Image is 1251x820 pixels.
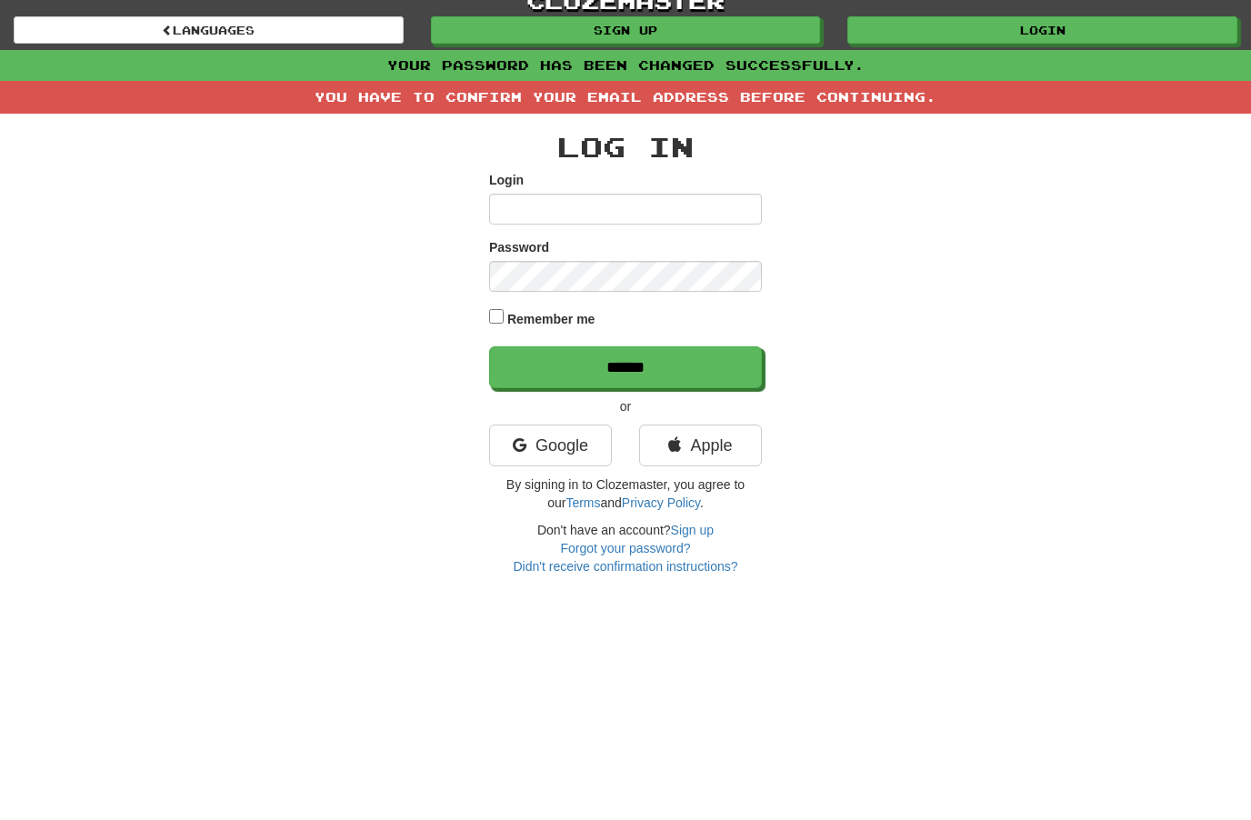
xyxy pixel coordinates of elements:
[489,522,762,576] div: Don't have an account?
[622,496,700,511] a: Privacy Policy
[489,172,524,190] label: Login
[489,425,612,467] a: Google
[671,524,714,538] a: Sign up
[847,17,1237,45] a: Login
[489,476,762,513] p: By signing in to Clozemaster, you agree to our and .
[431,17,821,45] a: Sign up
[560,542,690,556] a: Forgot your password?
[565,496,600,511] a: Terms
[507,311,595,329] label: Remember me
[489,239,549,257] label: Password
[14,17,404,45] a: Languages
[513,560,737,575] a: Didn't receive confirmation instructions?
[489,398,762,416] p: or
[639,425,762,467] a: Apple
[489,133,762,163] h2: Log In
